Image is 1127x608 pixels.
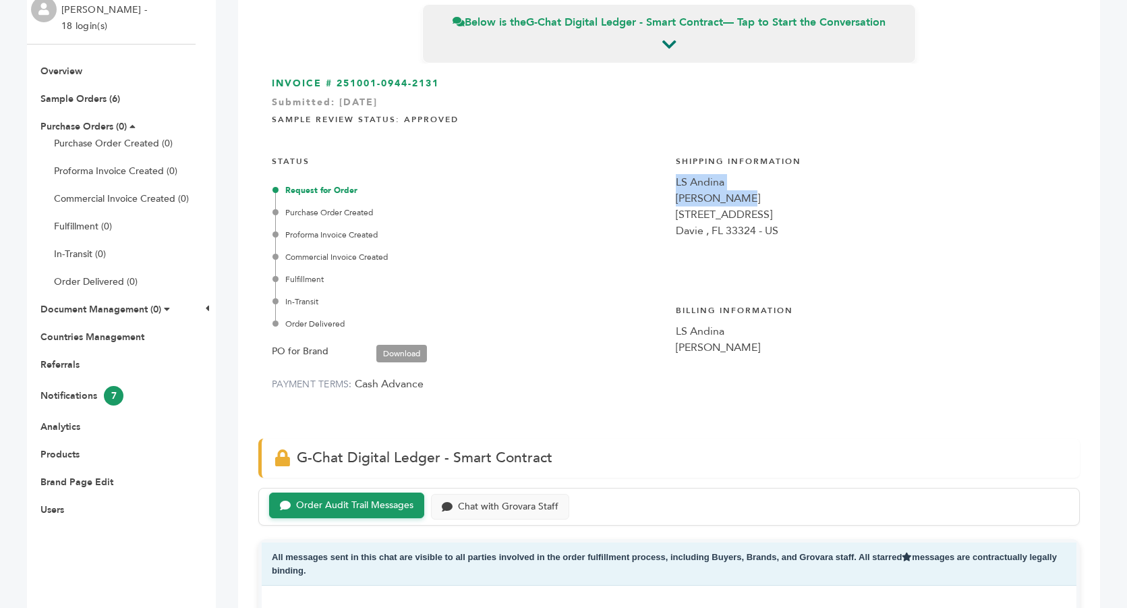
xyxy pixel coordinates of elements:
h4: Sample Review Status: Approved [272,104,1066,132]
div: LS Andina [676,174,1066,190]
a: Brand Page Edit [40,476,113,489]
a: Download [376,345,427,362]
a: Purchase Order Created (0) [54,137,173,150]
h4: STATUS [272,146,662,174]
h4: Billing Information [676,295,1066,323]
a: Referrals [40,358,80,371]
div: Order Delivered [275,318,662,330]
a: Sample Orders (6) [40,92,120,105]
a: Fulfillment (0) [54,220,112,233]
a: Products [40,448,80,461]
span: G-Chat Digital Ledger - Smart Contract [297,448,552,468]
a: Analytics [40,420,80,433]
span: Below is the — Tap to Start the Conversation [453,15,886,30]
div: All messages sent in this chat are visible to all parties involved in the order fulfillment proce... [262,543,1076,586]
div: Purchase Order Created [275,206,662,219]
a: Proforma Invoice Created (0) [54,165,177,177]
a: Order Delivered (0) [54,275,138,288]
span: 7 [104,386,123,406]
div: [PERSON_NAME] [676,339,1066,356]
a: Purchase Orders (0) [40,120,127,133]
div: [PERSON_NAME] [676,190,1066,206]
a: Document Management (0) [40,303,161,316]
strong: G-Chat Digital Ledger - Smart Contract [526,15,723,30]
div: LS Andina [676,323,1066,339]
div: Fulfillment [275,273,662,285]
label: PO for Brand [272,343,328,360]
h3: INVOICE # 251001-0944-2131 [272,77,1066,90]
a: In-Transit (0) [54,248,106,260]
div: Commercial Invoice Created [275,251,662,263]
div: Proforma Invoice Created [275,229,662,241]
a: Notifications7 [40,389,123,402]
div: [STREET_ADDRESS] [676,206,1066,223]
label: PAYMENT TERMS: [272,378,352,391]
a: Countries Management [40,331,144,343]
li: [PERSON_NAME] - 18 login(s) [61,2,150,34]
h4: Shipping Information [676,146,1066,174]
a: Users [40,503,64,516]
div: Chat with Grovara Staff [458,501,558,513]
div: Davie , FL 33324 - US [676,223,1066,239]
a: Overview [40,65,82,78]
div: Submitted: [DATE] [272,96,1066,116]
div: In-Transit [275,296,662,308]
a: Commercial Invoice Created (0) [54,192,189,205]
div: Order Audit Trail Messages [296,500,413,512]
div: Request for Order [275,184,662,196]
span: Cash Advance [355,377,424,391]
